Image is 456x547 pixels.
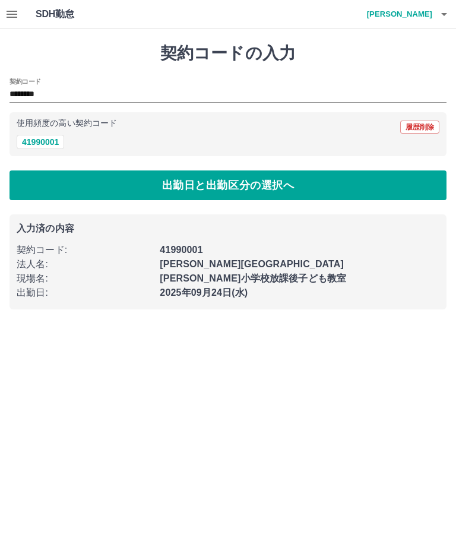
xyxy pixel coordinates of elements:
p: 出勤日 : [17,286,153,300]
h2: 契約コード [9,77,41,86]
p: 契約コード : [17,243,153,257]
b: [PERSON_NAME][GEOGRAPHIC_DATA] [160,259,344,269]
button: 出勤日と出勤区分の選択へ [9,170,446,200]
p: 現場名 : [17,271,153,286]
p: 法人名 : [17,257,153,271]
h1: 契約コードの入力 [9,43,446,64]
b: 41990001 [160,245,202,255]
button: 履歴削除 [400,121,439,134]
button: 41990001 [17,135,64,149]
p: 入力済の内容 [17,224,439,233]
b: [PERSON_NAME]小学校放課後子ども教室 [160,273,346,283]
b: 2025年09月24日(水) [160,287,248,298]
p: 使用頻度の高い契約コード [17,119,117,128]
